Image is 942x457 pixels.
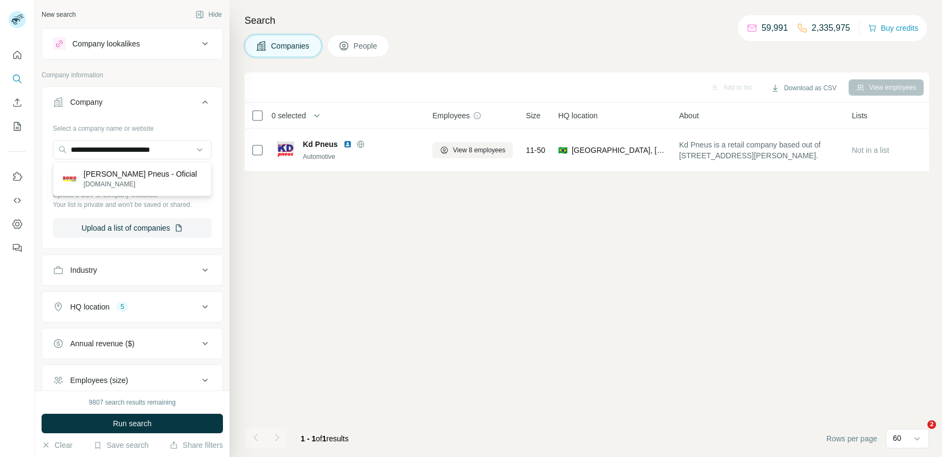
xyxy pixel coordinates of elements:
[113,418,152,429] span: Run search
[558,145,567,156] span: 🇧🇷
[116,302,128,312] div: 5
[277,142,294,159] img: Logo of Kd Pneus
[558,110,598,121] span: HQ location
[9,167,26,186] button: Use Surfe on LinkedIn
[42,440,72,451] button: Clear
[432,142,513,158] button: View 8 employees
[93,440,148,451] button: Save search
[303,152,419,162] div: Automotive
[188,6,229,23] button: Hide
[42,31,222,57] button: Company lookalikes
[70,265,97,275] div: Industry
[42,257,222,283] button: Industry
[84,179,197,189] p: [DOMAIN_NAME]
[905,420,931,446] iframe: Intercom live chat
[868,21,918,36] button: Buy credits
[89,398,176,407] div: 9807 search results remaining
[826,433,877,444] span: Rows per page
[170,440,223,451] button: Share filters
[9,69,26,89] button: Search
[763,80,844,96] button: Download as CSV
[9,191,26,210] button: Use Surfe API
[301,434,316,443] span: 1 - 1
[42,414,223,433] button: Run search
[70,338,134,349] div: Annual revenue ($)
[301,434,349,443] span: results
[343,140,352,149] img: LinkedIn logo
[42,294,222,320] button: HQ location5
[526,145,545,156] span: 11-50
[322,434,327,443] span: 1
[272,110,306,121] span: 0 selected
[42,70,223,80] p: Company information
[70,375,128,386] div: Employees (size)
[9,93,26,112] button: Enrich CSV
[53,200,212,210] p: Your list is private and won't be saved or shared.
[893,433,902,443] p: 60
[42,367,222,393] button: Employees (size)
[852,146,889,154] span: Not in a list
[679,110,699,121] span: About
[679,139,839,161] span: Kd Pneus is a retail company based out of [STREET_ADDRESS][PERSON_NAME].
[70,301,110,312] div: HQ location
[53,218,212,238] button: Upload a list of companies
[453,145,505,155] span: View 8 employees
[245,13,929,28] h4: Search
[9,45,26,65] button: Quick start
[812,22,850,35] p: 2,335,975
[432,110,470,121] span: Employees
[70,97,103,107] div: Company
[762,22,788,35] p: 59,991
[42,331,222,357] button: Annual revenue ($)
[84,169,197,179] p: [PERSON_NAME] Pneus - Oficial
[9,117,26,136] button: My lists
[316,434,322,443] span: of
[53,119,212,133] div: Select a company name or website
[9,11,26,28] img: Avatar
[62,171,77,186] img: Bono Pneus - Oficial
[303,139,338,150] span: Kd Pneus
[9,238,26,258] button: Feedback
[42,89,222,119] button: Company
[852,110,868,121] span: Lists
[42,10,76,19] div: New search
[271,41,310,51] span: Companies
[354,41,378,51] span: People
[9,214,26,234] button: Dashboard
[72,38,140,49] div: Company lookalikes
[927,420,936,429] span: 2
[572,145,666,156] span: [GEOGRAPHIC_DATA], [GEOGRAPHIC_DATA]
[526,110,540,121] span: Size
